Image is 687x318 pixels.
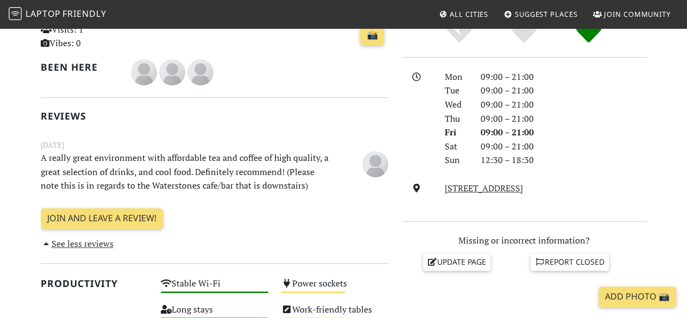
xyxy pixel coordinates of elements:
div: Fri [438,126,474,140]
div: Wed [438,98,474,112]
a: Suggest Places [500,4,582,24]
div: No [427,18,492,45]
div: Mon [438,70,474,84]
div: 09:00 – 21:00 [474,70,653,84]
div: Thu [438,112,474,126]
a: LaptopFriendly LaptopFriendly [9,5,106,24]
h2: Productivity [41,278,148,289]
div: 09:00 – 21:00 [474,126,653,140]
span: Lydia Cole [131,65,159,77]
a: Report closed [531,254,609,270]
span: Join Community [604,9,671,19]
div: 12:30 – 18:30 [474,153,653,167]
h2: Reviews [41,110,389,122]
span: Julia P [187,65,213,77]
a: Update page [423,254,490,270]
p: Visits: 1 Vibes: 0 [41,23,148,51]
a: Join and leave a review! [41,208,163,229]
a: All Cities [434,4,493,24]
div: Yes [492,18,557,45]
div: Definitely! [556,18,621,45]
a: 📸 [360,25,384,46]
img: blank-535327c66bd565773addf3077783bbfce4b00ec00e9fd257753287c682c7fa38.png [131,59,157,85]
span: All Cities [450,9,488,19]
div: 09:00 – 21:00 [474,112,653,126]
span: Niina C [159,65,187,77]
small: [DATE] [34,139,395,151]
span: Suggest Places [515,9,578,19]
a: Join Community [589,4,675,24]
img: blank-535327c66bd565773addf3077783bbfce4b00ec00e9fd257753287c682c7fa38.png [187,59,213,85]
div: 09:00 – 21:00 [474,140,653,154]
img: blank-535327c66bd565773addf3077783bbfce4b00ec00e9fd257753287c682c7fa38.png [362,151,388,177]
span: Laptop [26,8,61,20]
p: A really great environment with affordable tea and coffee of high quality, a great selection of d... [34,151,335,193]
img: LaptopFriendly [9,7,22,20]
img: blank-535327c66bd565773addf3077783bbfce4b00ec00e9fd257753287c682c7fa38.png [159,59,185,85]
div: Power sockets [275,276,395,302]
p: Missing or incorrect information? [402,234,647,248]
a: Add Photo 📸 [598,286,676,307]
div: Sun [438,153,474,167]
a: See less reviews [41,238,114,250]
div: Sat [438,140,474,154]
div: Tue [438,84,474,98]
span: Julia P [362,157,388,169]
div: 09:00 – 21:00 [474,98,653,112]
div: 09:00 – 21:00 [474,84,653,98]
a: [STREET_ADDRESS] [445,182,523,194]
div: Stable Wi-Fi [154,276,275,302]
span: Friendly [62,8,106,20]
h2: Been here [41,61,118,73]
